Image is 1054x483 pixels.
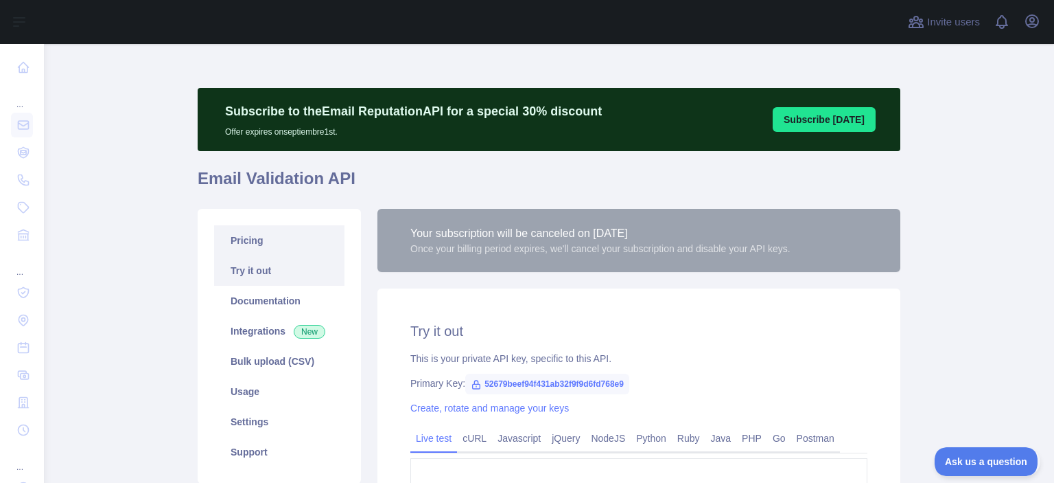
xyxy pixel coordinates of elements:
[791,427,840,449] a: Postman
[410,377,867,390] div: Primary Key:
[457,427,492,449] a: cURL
[214,377,344,407] a: Usage
[410,403,569,414] a: Create, rotate and manage your keys
[927,14,980,30] span: Invite users
[546,427,585,449] a: jQuery
[410,352,867,366] div: This is your private API key, specific to this API.
[410,427,457,449] a: Live test
[294,325,325,339] span: New
[767,427,791,449] a: Go
[214,407,344,437] a: Settings
[935,447,1040,476] iframe: Toggle Customer Support
[214,225,344,256] a: Pricing
[585,427,631,449] a: NodeJS
[736,427,767,449] a: PHP
[214,437,344,467] a: Support
[465,374,629,394] span: 52679beef94f431ab32f9f9d6fd768e9
[410,322,867,341] h2: Try it out
[225,102,602,121] p: Subscribe to the Email Reputation API for a special 30 % discount
[214,346,344,377] a: Bulk upload (CSV)
[492,427,546,449] a: Javascript
[905,11,983,33] button: Invite users
[672,427,705,449] a: Ruby
[410,225,790,242] div: Your subscription will be canceled on [DATE]
[214,286,344,316] a: Documentation
[631,427,672,449] a: Python
[225,121,602,137] p: Offer expires on septiembre 1st.
[705,427,737,449] a: Java
[214,256,344,286] a: Try it out
[11,82,33,110] div: ...
[214,316,344,346] a: Integrations New
[11,250,33,278] div: ...
[11,445,33,473] div: ...
[198,168,900,201] h1: Email Validation API
[410,242,790,256] div: Once your billing period expires, we'll cancel your subscription and disable your API keys.
[773,107,876,132] button: Subscribe [DATE]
